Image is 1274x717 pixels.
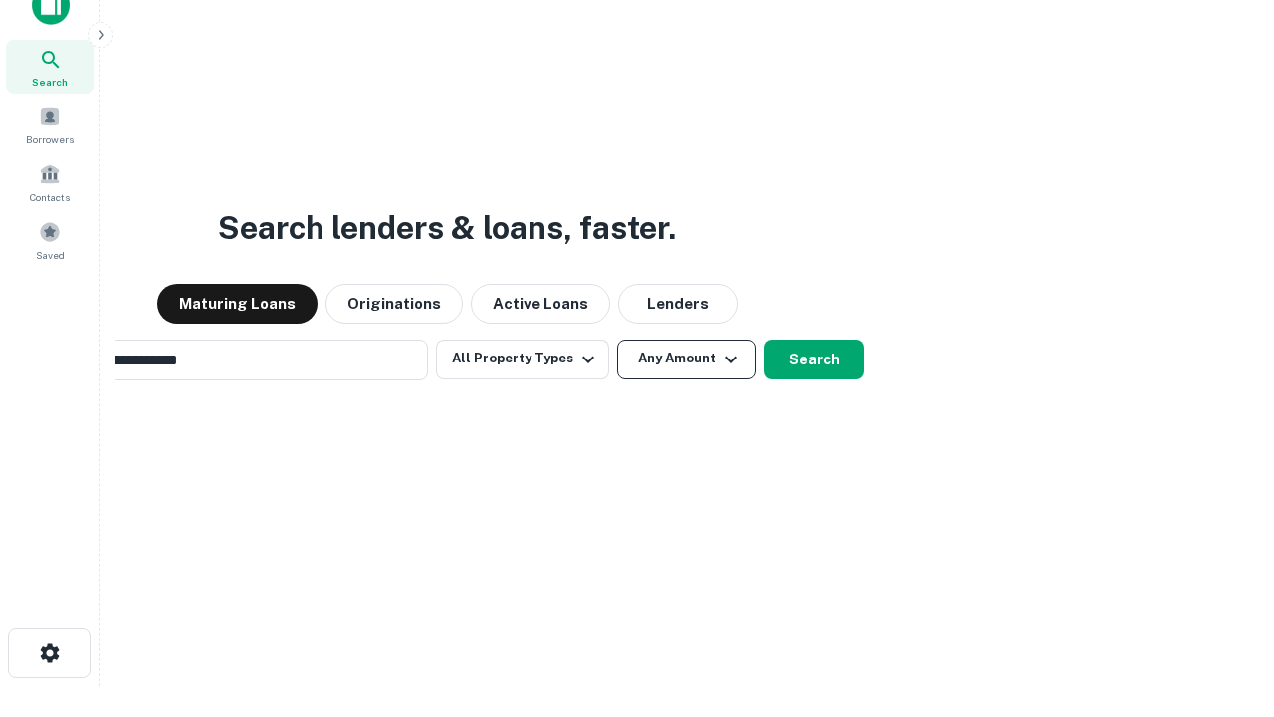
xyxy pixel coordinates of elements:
a: Borrowers [6,98,94,151]
button: Originations [325,284,463,324]
span: Search [32,74,68,90]
span: Contacts [30,189,70,205]
iframe: Chat Widget [1174,558,1274,653]
button: Any Amount [617,340,756,379]
button: All Property Types [436,340,609,379]
a: Contacts [6,155,94,209]
span: Saved [36,247,65,263]
button: Active Loans [471,284,610,324]
span: Borrowers [26,131,74,147]
button: Lenders [618,284,738,324]
a: Saved [6,213,94,267]
h3: Search lenders & loans, faster. [218,204,676,252]
a: Search [6,40,94,94]
button: Search [764,340,864,379]
button: Maturing Loans [157,284,318,324]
